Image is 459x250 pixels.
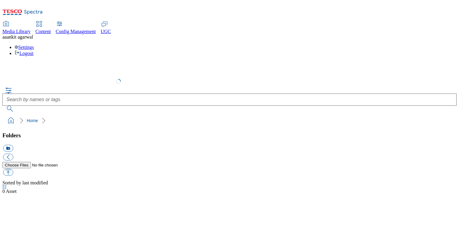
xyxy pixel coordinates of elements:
span: UGC [101,29,111,34]
a: Home [27,118,38,123]
input: Search by names or tags [2,94,457,106]
span: aa [2,34,7,39]
span: Media Library [2,29,31,34]
span: Config Management [56,29,96,34]
span: Asset [2,189,17,194]
a: Config Management [56,22,96,34]
a: Media Library [2,22,31,34]
a: Settings [15,45,34,50]
a: Content [36,22,51,34]
a: Logout [15,51,33,56]
nav: breadcrumb [2,115,457,126]
h3: Folders [2,132,457,139]
span: ankit agarwal [7,34,33,39]
span: Sorted by last modified [2,180,48,185]
a: UGC [101,22,111,34]
a: home [6,116,16,125]
span: Content [36,29,51,34]
span: 0 [2,189,6,194]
